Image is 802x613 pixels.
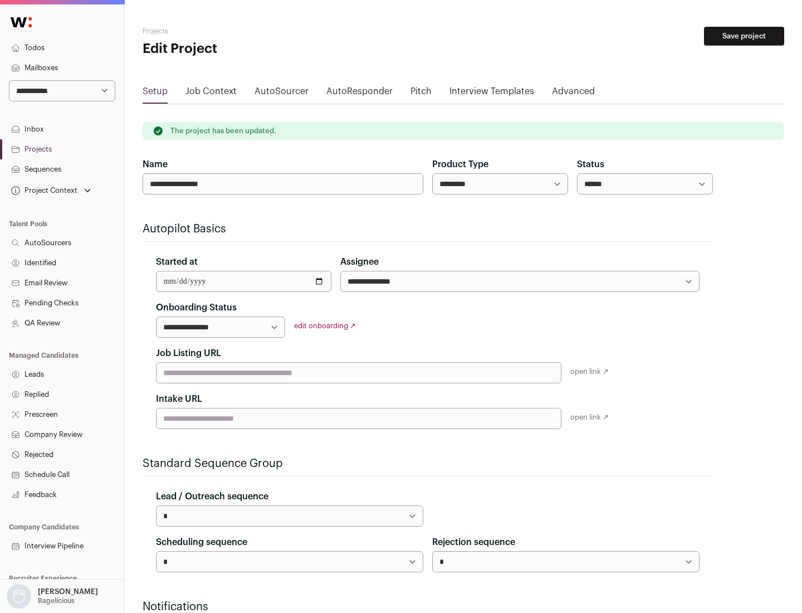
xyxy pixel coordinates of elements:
a: Pitch [410,85,432,103]
label: Rejection sequence [432,536,515,549]
img: Wellfound [4,11,38,33]
div: Project Context [9,186,77,195]
button: Open dropdown [4,584,100,609]
label: Lead / Outreach sequence [156,490,268,503]
label: Intake URL [156,392,202,406]
a: edit onboarding ↗ [294,322,356,329]
label: Name [143,158,168,171]
button: Open dropdown [9,183,93,198]
p: [PERSON_NAME] [38,587,98,596]
button: Save project [704,27,784,46]
img: nopic.png [7,584,31,609]
h1: Edit Project [143,40,356,58]
h2: Standard Sequence Group [143,456,713,471]
label: Status [577,158,604,171]
a: Advanced [552,85,595,103]
label: Assignee [340,255,379,269]
a: Job Context [185,85,237,103]
h2: Projects [143,27,356,36]
a: Setup [143,85,168,103]
label: Product Type [432,158,488,171]
a: AutoSourcer [255,85,309,103]
p: The project has been updated. [170,127,276,135]
a: AutoResponder [326,85,393,103]
h2: Autopilot Basics [143,221,713,237]
label: Scheduling sequence [156,536,247,549]
label: Job Listing URL [156,347,221,360]
p: Bagelicious [38,596,75,605]
label: Started at [156,255,198,269]
a: Interview Templates [449,85,534,103]
label: Onboarding Status [156,301,237,314]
